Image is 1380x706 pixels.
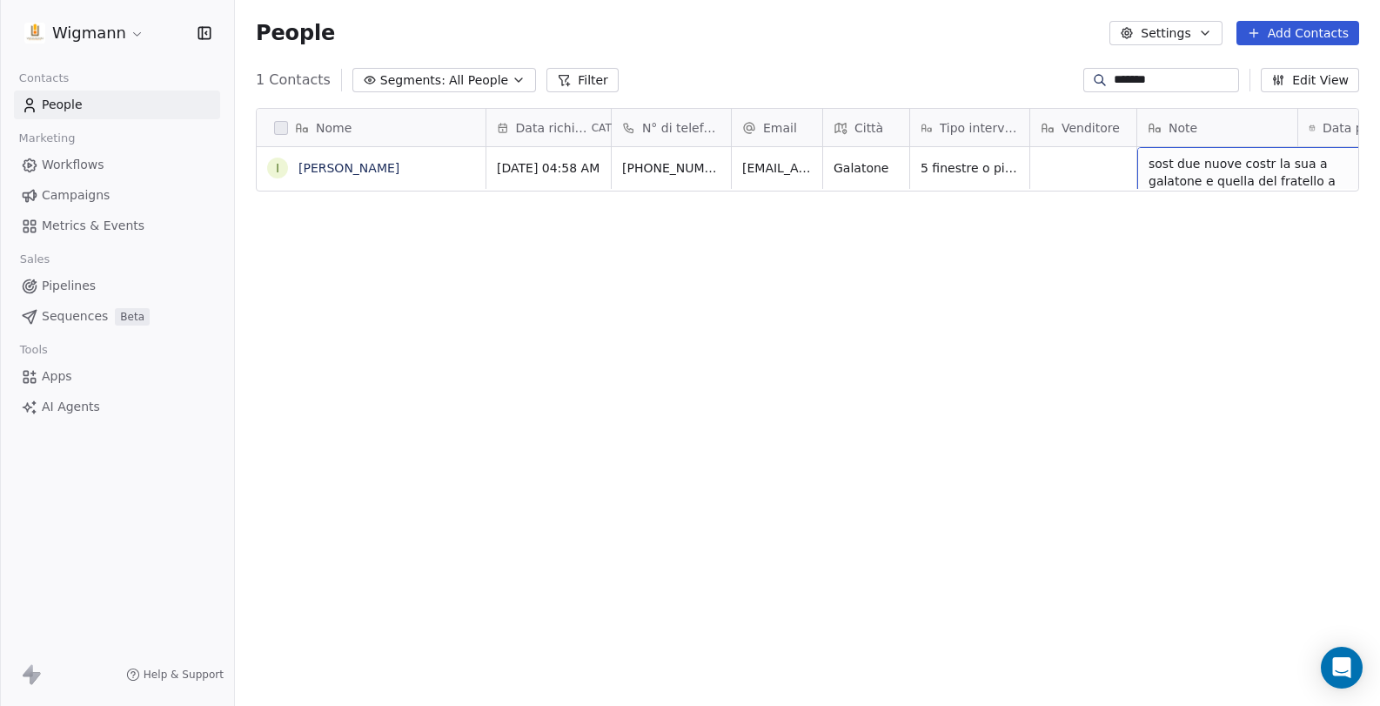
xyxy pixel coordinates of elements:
span: Nome [316,119,352,137]
span: Tipo intervento [940,119,1019,137]
a: Pipelines [14,272,220,300]
a: Workflows [14,151,220,179]
div: Tipo intervento [910,109,1029,146]
a: AI Agents [14,393,220,421]
span: Help & Support [144,668,224,682]
span: Beta [115,308,150,326]
span: [DATE] 04:58 AM [497,159,600,177]
div: Venditore [1030,109,1136,146]
div: Nome [257,109,486,146]
span: Pipelines [42,277,96,295]
span: Campaigns [42,186,110,205]
span: Data richiesta [516,119,588,137]
div: Città [823,109,909,146]
span: N° di telefono [642,119,720,137]
div: Open Intercom Messenger [1321,647,1363,689]
span: Galatone [834,159,899,177]
div: grid [257,147,486,689]
a: Apps [14,362,220,391]
span: sost due nuove costr la sua a galatone e quella del fratello a [PERSON_NAME]. una è all'intonaco,... [1149,155,1356,416]
span: 1 Contacts [256,70,331,91]
a: People [14,91,220,119]
span: Apps [42,367,72,386]
span: Città [854,119,883,137]
div: Email [732,109,822,146]
a: SequencesBeta [14,302,220,331]
button: Wigmann [21,18,148,48]
span: CAT [592,121,612,135]
span: All People [449,71,508,90]
button: Edit View [1261,68,1359,92]
span: [PHONE_NUMBER] [622,159,720,177]
a: Help & Support [126,668,224,682]
div: I [276,159,279,178]
span: Metrics & Events [42,217,144,235]
span: Marketing [11,125,83,151]
span: Segments: [380,71,445,90]
button: Filter [546,68,619,92]
span: Venditore [1062,119,1120,137]
span: [EMAIL_ADDRESS][DOMAIN_NAME] [742,159,812,177]
span: AI Agents [42,398,100,416]
span: Wigmann [52,22,126,44]
span: 5 finestre o più di 5 [921,159,1019,177]
div: Data richiestaCAT [486,109,611,146]
a: Metrics & Events [14,212,220,240]
div: N° di telefono [612,109,731,146]
span: Tools [12,337,55,363]
span: People [256,20,335,46]
span: Sequences [42,307,108,326]
div: Note [1137,109,1297,146]
span: Email [763,119,797,137]
button: Add Contacts [1236,21,1359,45]
span: People [42,96,83,114]
span: Sales [12,246,57,272]
button: Settings [1109,21,1222,45]
span: Contacts [11,65,77,91]
a: Campaigns [14,181,220,210]
span: Note [1169,119,1197,137]
span: Workflows [42,156,104,174]
a: [PERSON_NAME] [298,161,399,175]
img: 1630668995401.jpeg [24,23,45,44]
